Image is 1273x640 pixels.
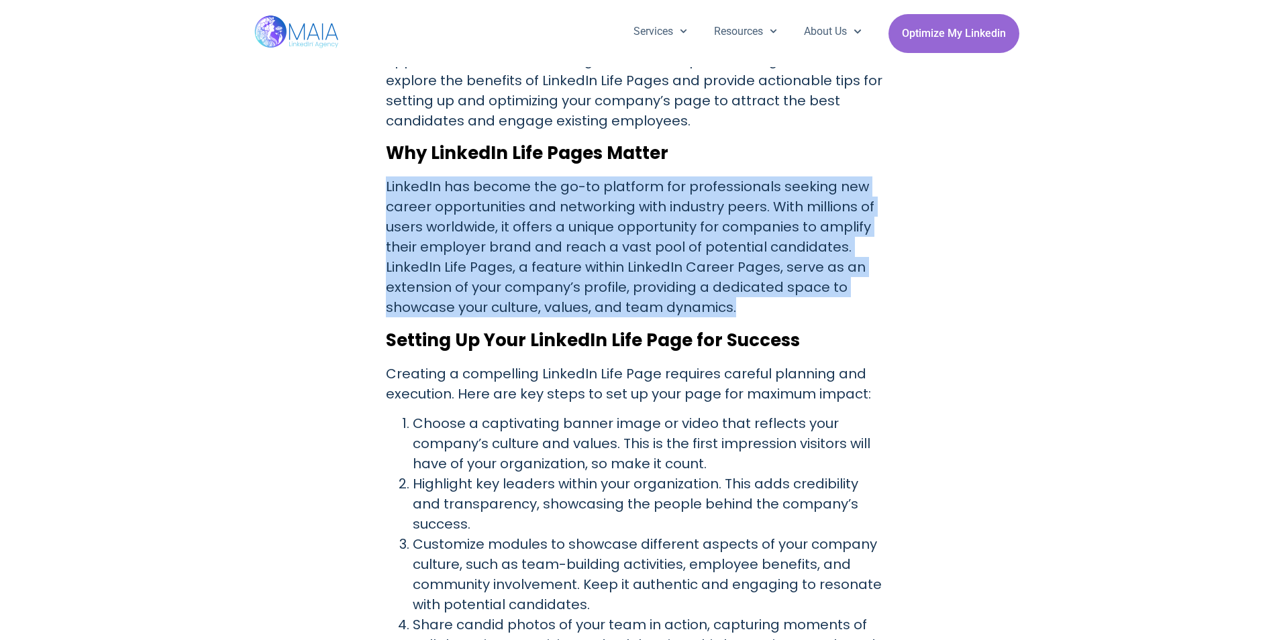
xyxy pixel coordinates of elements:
strong: Why LinkedIn Life Pages Matter [386,141,668,165]
p: LinkedIn has become the go-to platform for professionals seeking new career opportunities and net... [386,176,888,317]
a: Services [620,14,701,49]
li: Choose a captivating banner image or video that reflects your company’s culture and values. This ... [413,413,888,474]
li: Customize modules to showcase different aspects of your company culture, such as team-building ac... [413,534,888,615]
a: About Us [791,14,874,49]
strong: Setting Up Your LinkedIn Life Page for Success [386,328,800,352]
li: Highlight key leaders within your organization. This adds credibility and transparency, showcasin... [413,474,888,534]
p: Creating a compelling LinkedIn Life Page requires careful planning and execution. Here are key st... [386,364,888,404]
nav: Menu [620,14,875,49]
span: Optimize My Linkedin [902,21,1006,46]
a: Resources [701,14,791,49]
a: Optimize My Linkedin [888,14,1019,53]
